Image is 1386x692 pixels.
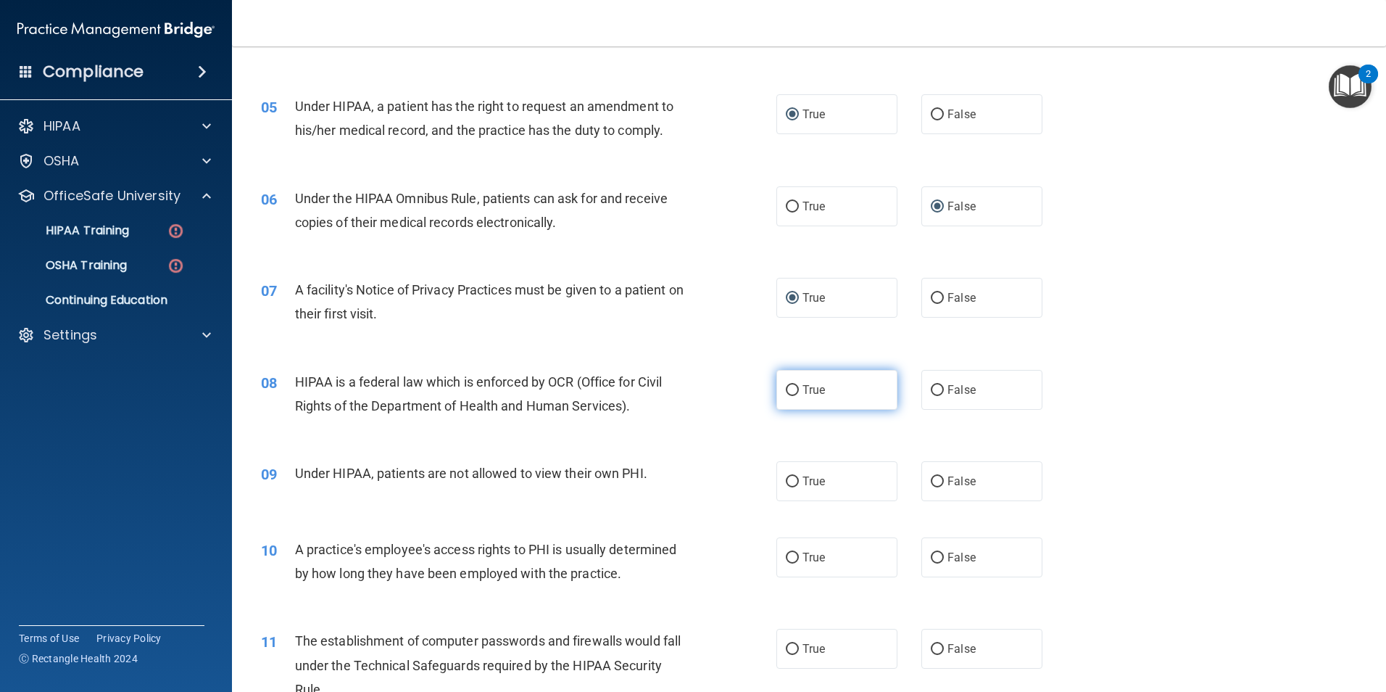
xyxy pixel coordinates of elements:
[295,282,684,321] span: A facility's Notice of Privacy Practices must be given to a patient on their first visit.
[802,199,825,213] span: True
[295,99,673,138] span: Under HIPAA, a patient has the right to request an amendment to his/her medical record, and the p...
[43,187,180,205] p: OfficeSafe University
[261,542,277,559] span: 10
[17,118,211,135] a: HIPAA
[786,477,799,487] input: True
[295,374,663,413] span: HIPAA is a federal law which is enforced by OCR (Office for Civil Rights of the Department of Hea...
[931,110,944,120] input: False
[9,293,207,308] p: Continuing Education
[295,466,647,481] span: Under HIPAA, patients are not allowed to view their own PHI.
[17,326,211,344] a: Settings
[43,118,80,135] p: HIPAA
[261,466,277,483] span: 09
[167,257,185,275] img: danger-circle.6113f641.png
[167,222,185,240] img: danger-circle.6113f641.png
[9,223,129,238] p: HIPAA Training
[261,282,277,300] span: 07
[43,62,144,82] h4: Compliance
[9,258,127,273] p: OSHA Training
[786,385,799,396] input: True
[43,326,97,344] p: Settings
[786,202,799,213] input: True
[261,374,277,392] span: 08
[947,291,976,305] span: False
[1366,74,1371,93] div: 2
[786,644,799,655] input: True
[17,187,211,205] a: OfficeSafe University
[1329,65,1372,108] button: Open Resource Center, 2 new notifications
[931,553,944,564] input: False
[17,15,215,44] img: PMB logo
[17,152,211,170] a: OSHA
[947,107,976,121] span: False
[43,152,80,170] p: OSHA
[947,199,976,213] span: False
[261,191,277,208] span: 06
[802,107,825,121] span: True
[802,642,825,656] span: True
[295,542,677,581] span: A practice's employee's access rights to PHI is usually determined by how long they have been emp...
[931,644,944,655] input: False
[295,191,668,230] span: Under the HIPAA Omnibus Rule, patients can ask for and receive copies of their medical records el...
[931,385,944,396] input: False
[1314,592,1369,647] iframe: Drift Widget Chat Controller
[802,291,825,305] span: True
[931,293,944,304] input: False
[786,110,799,120] input: True
[931,202,944,213] input: False
[261,633,277,651] span: 11
[19,651,138,666] span: Ⓒ Rectangle Health 2024
[802,474,825,488] span: True
[802,383,825,397] span: True
[261,99,277,116] span: 05
[947,474,976,488] span: False
[19,631,79,646] a: Terms of Use
[947,383,976,397] span: False
[786,553,799,564] input: True
[802,551,825,564] span: True
[947,642,976,656] span: False
[96,631,162,646] a: Privacy Policy
[947,551,976,564] span: False
[931,477,944,487] input: False
[786,293,799,304] input: True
